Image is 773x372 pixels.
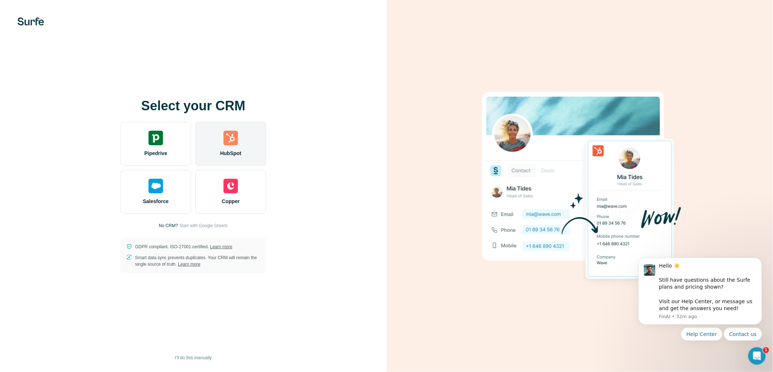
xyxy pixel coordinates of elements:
[135,254,260,268] p: Smart data sync prevents duplicates. Your CRM will remain the single source of truth.
[170,352,217,363] button: I’ll do this manually
[223,131,238,145] img: hubspot's logo
[178,262,200,267] a: Learn more
[148,179,163,193] img: salesforce's logo
[135,244,232,250] p: GDPR compliant. ISO-27001 certified.
[222,198,240,205] span: Copper
[210,244,232,249] a: Learn more
[143,198,169,205] span: Salesforce
[159,222,178,229] p: No CRM?
[220,150,241,157] span: HubSpot
[175,355,211,361] span: I’ll do this manually
[627,233,773,352] iframe: Intercom notifications message
[748,347,766,365] iframe: Intercom live chat
[120,99,266,113] h1: Select your CRM
[478,80,682,292] img: HUBSPOT image
[17,17,44,25] img: Surfe's logo
[223,179,238,193] img: copper's logo
[144,150,167,157] span: Pipedrive
[179,222,228,229] button: Start with Google Sheets
[763,347,769,353] span: 1
[148,131,163,145] img: pipedrive's logo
